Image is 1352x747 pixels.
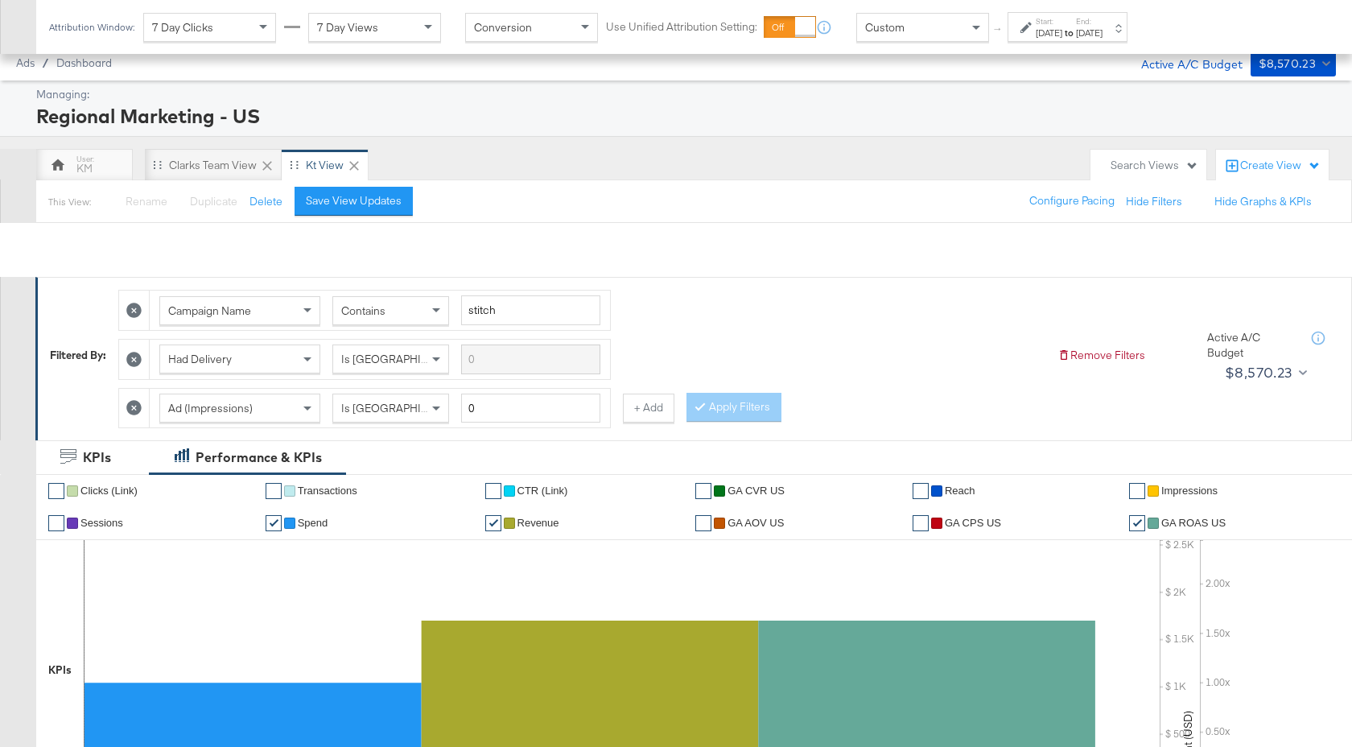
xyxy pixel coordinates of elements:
button: + Add [623,394,674,423]
div: Drag to reorder tab [290,160,299,169]
span: GA CPS US [945,517,1001,529]
div: Clarks Team View [169,158,257,173]
span: 7 Day Clicks [152,20,213,35]
div: Regional Marketing - US [36,102,1332,130]
div: kt View [306,158,344,173]
span: Sessions [80,517,123,529]
a: ✔ [485,483,501,499]
input: Enter a search term [461,295,600,325]
div: [DATE] [1076,27,1103,39]
span: Revenue [517,517,559,529]
div: Search Views [1111,158,1198,173]
button: Save View Updates [295,187,413,216]
div: [DATE] [1036,27,1062,39]
div: $8,570.23 [1259,54,1317,74]
span: Transactions [298,485,357,497]
div: Performance & KPIs [196,448,322,467]
div: Attribution Window: [48,22,135,33]
a: ✔ [913,515,929,531]
a: Dashboard [56,56,112,69]
span: GA AOV US [728,517,784,529]
span: 7 Day Views [317,20,378,35]
span: Campaign Name [168,303,251,318]
span: ↑ [991,27,1006,33]
span: Is [GEOGRAPHIC_DATA] [341,401,464,415]
div: $8,570.23 [1225,361,1292,385]
div: Active A/C Budget [1124,51,1243,75]
a: ✔ [913,483,929,499]
div: KPIs [83,448,111,467]
button: Delete [249,194,282,209]
a: ✔ [1129,483,1145,499]
span: CTR (Link) [517,485,568,497]
span: Custom [865,20,905,35]
a: ✔ [695,515,711,531]
div: Active A/C Budget [1207,330,1296,360]
label: End: [1076,16,1103,27]
div: KM [76,161,93,176]
span: Reach [945,485,975,497]
span: Conversion [474,20,532,35]
span: Contains [341,303,385,318]
div: Filtered By: [50,348,106,363]
span: Impressions [1161,485,1218,497]
label: Start: [1036,16,1062,27]
div: KPIs [48,662,72,678]
div: Managing: [36,87,1332,102]
button: Configure Pacing [1018,187,1126,216]
span: Spend [298,517,328,529]
button: Hide Filters [1126,194,1182,209]
input: Enter a number [461,394,600,423]
div: Save View Updates [306,193,402,208]
span: Ads [16,56,35,69]
a: ✔ [266,515,282,531]
div: Drag to reorder tab [153,160,162,169]
a: ✔ [266,483,282,499]
span: Had Delivery [168,352,232,366]
button: Hide Graphs & KPIs [1214,194,1312,209]
span: Rename [126,194,167,208]
a: ✔ [48,483,64,499]
label: Use Unified Attribution Setting: [606,19,757,35]
span: Duplicate [190,194,237,208]
div: This View: [48,196,91,208]
a: ✔ [48,515,64,531]
span: Ad (Impressions) [168,401,253,415]
input: Enter a search term [461,345,600,374]
div: Create View [1240,158,1321,174]
button: $8,570.23 [1218,360,1310,386]
button: Remove Filters [1057,348,1145,363]
a: ✔ [1129,515,1145,531]
span: GA ROAS US [1161,517,1226,529]
button: $8,570.23 [1251,51,1336,76]
span: Clicks (Link) [80,485,138,497]
a: ✔ [695,483,711,499]
span: Is [GEOGRAPHIC_DATA] [341,352,464,366]
span: GA CVR US [728,485,785,497]
span: / [35,56,56,69]
a: ✔ [485,515,501,531]
strong: to [1062,27,1076,39]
